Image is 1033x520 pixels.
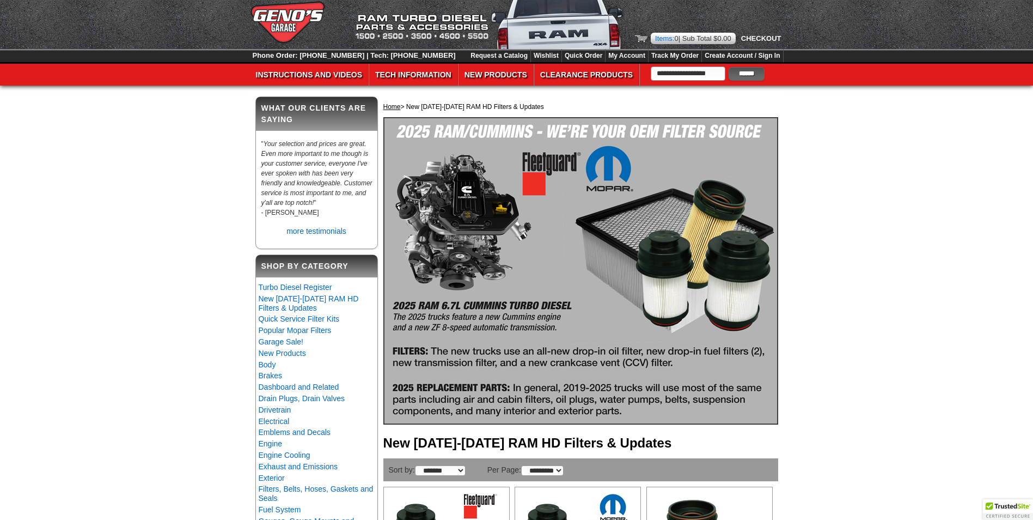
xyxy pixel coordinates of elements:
a: more testimonials [286,227,346,235]
a: My Account [608,52,645,59]
h2: What our clients are saying [256,97,377,131]
a: Filters, Belts, Hoses, Gaskets and Seals [259,485,374,503]
a: Checkout [738,34,781,43]
div: " " - [PERSON_NAME] [256,136,377,223]
h2: Shop By Category [256,255,377,277]
a: Quick Order [565,52,602,59]
a: Request a Catalog [470,52,528,59]
a: Quick Service Filter Kits [259,315,340,323]
a: Popular Mopar Filters [259,326,332,335]
a: Clearance Products [534,64,639,86]
a: Brakes [259,371,283,380]
div: Phone Order: [PHONE_NUMBER] | Tech: [PHONE_NUMBER] [250,49,459,62]
a: Body [259,360,276,369]
a: Engine [259,439,283,448]
form: Sort by: [389,464,466,476]
a: Wishlist [534,52,559,59]
h1: New [DATE]-[DATE] RAM HD Filters & Updates [383,433,778,453]
a: Tech Information [369,64,457,86]
a: Exterior [259,474,285,482]
a: Instructions and Videos [250,64,369,86]
span: 0 [674,34,678,43]
a: Garage Sale! [259,337,304,346]
div: > New [DATE]-[DATE] RAM HD Filters & Updates [383,96,778,117]
span: Items: [655,34,674,43]
a: Dashboard and Related [259,383,339,391]
a: Electrical [259,417,290,426]
em: Your selection and prices are great. Even more important to me though is your customer service, e... [261,140,372,207]
a: Drivetrain [259,406,291,414]
a: New Products [459,64,533,86]
a: Fuel System [259,505,301,514]
img: Shopping Cart icon [635,35,647,42]
a: Emblems and Decals [259,428,331,437]
a: Turbo Diesel Register [259,283,332,292]
div: | Sub Total $ [651,33,736,44]
div: TrustedSite Certified [983,499,1033,520]
a: Exhaust and Emissions [259,462,338,471]
img: New 2025-2026 RAM HD Filters & Updates [383,117,778,425]
a: Track My Order [651,52,699,59]
span: 0.00 [718,34,731,43]
a: New [DATE]-[DATE] RAM HD Filters & Updates [259,294,359,312]
a: New Products [259,349,306,358]
form: Per Page: [487,464,564,476]
a: Drain Plugs, Drain Valves [259,394,345,403]
a: Create Account / Sign In [705,52,780,59]
a: Home [383,103,401,111]
a: Engine Cooling [259,451,310,459]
